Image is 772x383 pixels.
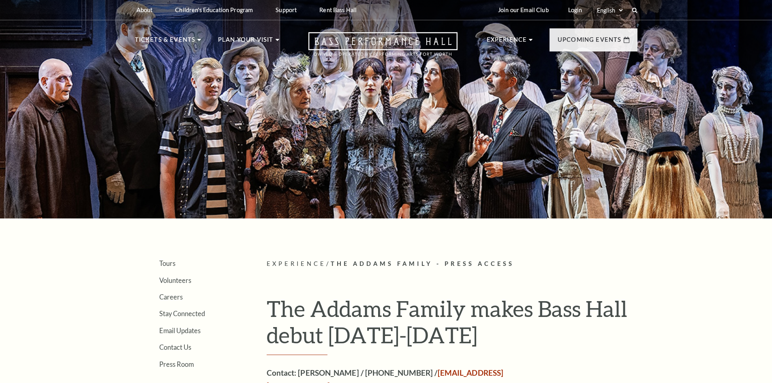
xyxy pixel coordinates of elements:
span: Experience [267,260,327,267]
p: Experience [487,35,527,49]
p: Tickets & Events [135,35,196,49]
p: Upcoming Events [558,35,622,49]
span: The Addams Family - Press Access [331,260,514,267]
a: Volunteers [159,276,191,284]
a: Careers [159,293,183,301]
p: / [267,259,637,269]
select: Select: [595,6,624,14]
a: Contact Us [159,343,191,351]
a: Email Updates [159,327,201,334]
p: Plan Your Visit [218,35,274,49]
p: About [137,6,153,13]
p: Rent Bass Hall [319,6,357,13]
h1: The Addams Family makes Bass Hall debut [DATE]-[DATE] [267,295,637,355]
p: Support [276,6,297,13]
a: Press Room [159,360,194,368]
a: Stay Connected [159,310,205,317]
p: Children's Education Program [175,6,253,13]
a: Tours [159,259,175,267]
